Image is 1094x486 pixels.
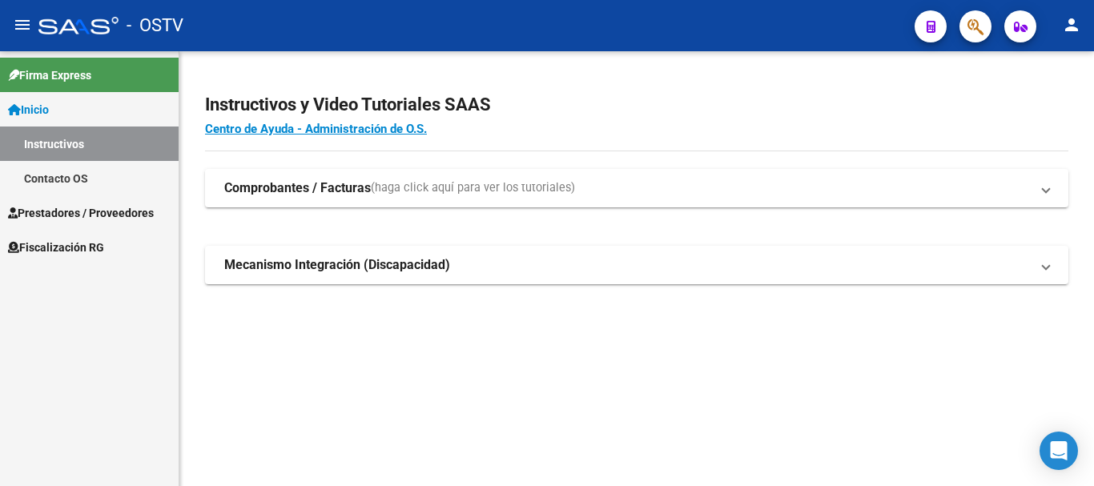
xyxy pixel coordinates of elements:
[1040,432,1078,470] div: Open Intercom Messenger
[8,239,104,256] span: Fiscalización RG
[205,169,1068,207] mat-expansion-panel-header: Comprobantes / Facturas(haga click aquí para ver los tutoriales)
[224,179,371,197] strong: Comprobantes / Facturas
[8,204,154,222] span: Prestadores / Proveedores
[13,15,32,34] mat-icon: menu
[127,8,183,43] span: - OSTV
[371,179,575,197] span: (haga click aquí para ver los tutoriales)
[205,246,1068,284] mat-expansion-panel-header: Mecanismo Integración (Discapacidad)
[224,256,450,274] strong: Mecanismo Integración (Discapacidad)
[205,90,1068,120] h2: Instructivos y Video Tutoriales SAAS
[205,122,427,136] a: Centro de Ayuda - Administración de O.S.
[1062,15,1081,34] mat-icon: person
[8,66,91,84] span: Firma Express
[8,101,49,118] span: Inicio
